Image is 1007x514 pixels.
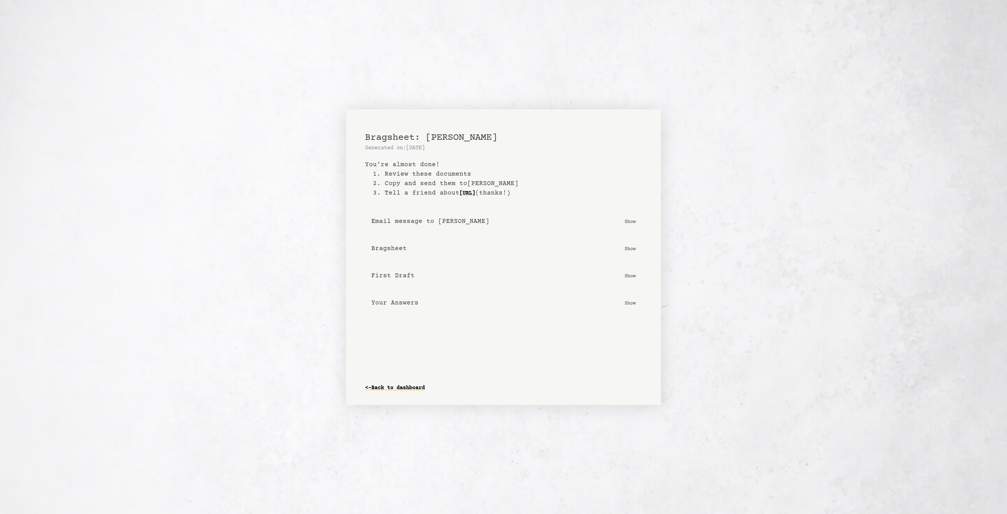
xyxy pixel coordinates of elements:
b: Bragsheet [371,244,407,253]
p: Show [625,217,636,225]
b: Your Answers [371,298,419,308]
b: You’re almost done! [365,160,642,169]
button: First Draft Show [365,265,642,287]
button: Your Answers Show [365,292,642,314]
button: Email message to [PERSON_NAME] Show [365,210,642,233]
a: [URL] [459,187,475,200]
li: 2. Copy and send them to [PERSON_NAME] [373,179,642,188]
b: Email message to [PERSON_NAME] [371,217,489,226]
li: 3. Tell a friend about (thanks!) [373,188,642,198]
p: Show [625,272,636,280]
p: Show [625,245,636,252]
span: Bragsheet: [PERSON_NAME] [365,132,497,143]
button: Bragsheet Show [365,238,642,260]
a: <-Back to dashboard [365,382,425,394]
p: Generated on: [DATE] [365,144,642,152]
li: 1. Review these documents [373,169,642,179]
b: First Draft [371,271,415,280]
p: Show [625,299,636,307]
